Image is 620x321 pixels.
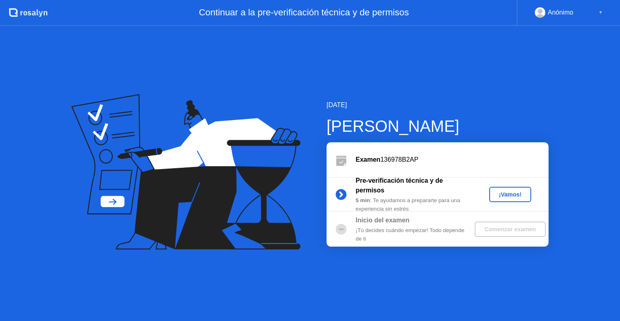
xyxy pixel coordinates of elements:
[327,114,549,138] div: [PERSON_NAME]
[356,217,409,224] b: Inicio del examen
[475,222,545,237] button: Comenzar examen
[356,155,549,165] div: 136978B2AP
[492,191,528,198] div: ¡Vamos!
[356,196,472,213] div: : Te ayudamos a prepararte para una experiencia sin estrés
[356,177,443,194] b: Pre-verificación técnica y de permisos
[548,7,573,18] div: Anónimo
[327,100,549,110] div: [DATE]
[489,187,531,202] button: ¡Vamos!
[356,197,370,203] b: 5 min
[356,156,380,163] b: Examen
[599,7,603,18] div: ▼
[356,226,472,243] div: ¡Tú decides cuándo empezar! Todo depende de ti
[478,226,542,232] div: Comenzar examen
